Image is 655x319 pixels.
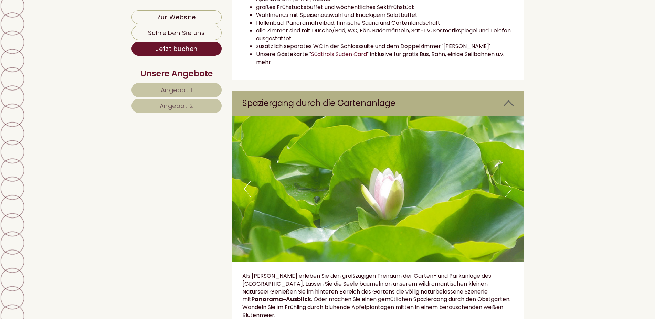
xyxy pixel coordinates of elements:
li: Unsere Gästekarte " " inklusive für gratis Bus, Bahn, einige Seilbahnen u.v. mehr [256,51,514,66]
div: [DATE] [122,5,149,17]
small: 16:04 [10,35,119,40]
li: Wahlmenüs mit Speisenauswahl und knackigem Salatbuffet [256,11,514,19]
a: Schreiben Sie uns [131,26,222,40]
button: Next [505,180,512,198]
button: Previous [244,180,251,198]
span: Angebot 1 [161,86,192,94]
a: Zur Website [131,10,222,24]
li: zusätzlich separates WC in der Schlosssuite und dem Doppelzimmer '[PERSON_NAME]' [256,43,514,51]
div: Unsere Angebote [131,68,222,79]
a: Südtirols Süden Card [311,50,367,58]
div: Guten Tag, wie können wir Ihnen helfen? [5,20,123,41]
li: großes Frühstücksbuffet und wöchentliches Sektfrühstück [256,3,514,11]
div: Hotel Tenz [10,21,119,27]
li: Hallenbad, Panoramafreibad, finnische Sauna und Gartenlandschaft [256,19,514,27]
a: Jetzt buchen [131,42,222,56]
li: alle Zimmer sind mit Dusche/Bad, WC, Fön, Bademänteln, Sat-TV, Kosmetikspiegel und Telefon ausges... [256,27,514,43]
span: Angebot 2 [160,102,193,110]
strong: Panorama-Ausblick [251,295,311,303]
button: Senden [226,179,271,193]
div: Spaziergang durch die Gartenanlage [232,91,524,116]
